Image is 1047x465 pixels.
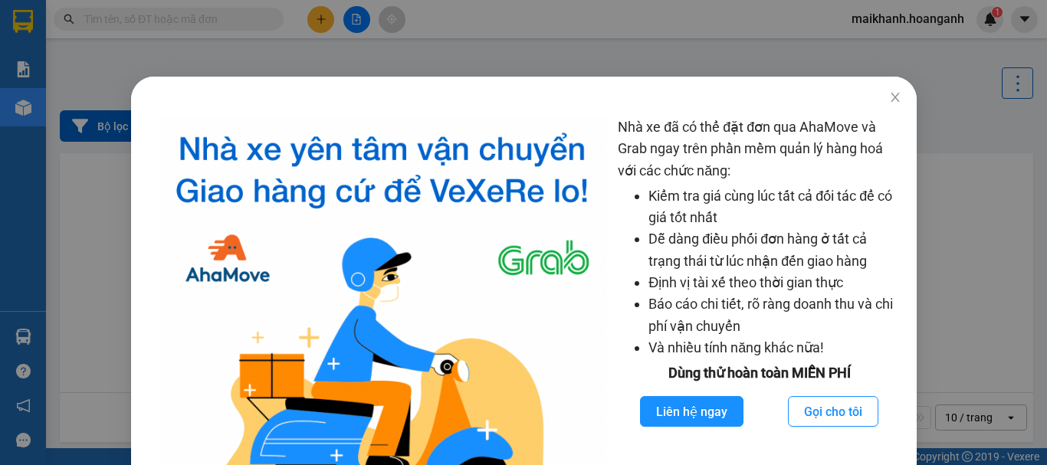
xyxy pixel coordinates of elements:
li: Dễ dàng điều phối đơn hàng ở tất cả trạng thái từ lúc nhận đến giao hàng [648,228,901,272]
button: Gọi cho tôi [788,396,878,427]
li: Kiểm tra giá cùng lúc tất cả đối tác để có giá tốt nhất [648,185,901,229]
button: Close [873,77,916,120]
span: close [888,91,901,103]
li: Định vị tài xế theo thời gian thực [648,272,901,293]
button: Liên hệ ngay [640,396,743,427]
span: Gọi cho tôi [804,402,862,421]
li: Và nhiều tính năng khác nữa! [648,337,901,359]
div: Dùng thử hoàn toàn MIỄN PHÍ [618,362,901,384]
span: Liên hệ ngay [656,402,727,421]
li: Báo cáo chi tiết, rõ ràng doanh thu và chi phí vận chuyển [648,293,901,337]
